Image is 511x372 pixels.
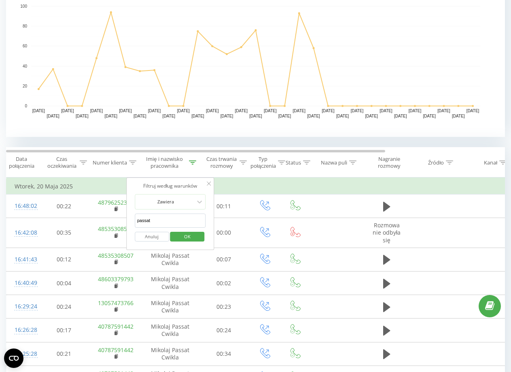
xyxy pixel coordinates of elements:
text: [DATE] [221,114,233,118]
td: Mikolaj Passat Cwikla [142,295,199,319]
td: 00:21 [39,342,89,366]
td: 00:24 [39,295,89,319]
a: 48535308507 [98,225,134,233]
a: 48603379793 [98,275,134,283]
text: [DATE] [365,114,378,118]
div: Typ połączenia [250,156,276,169]
a: 40787591442 [98,323,134,330]
div: 16:26:28 [15,322,31,338]
text: [DATE] [148,109,161,113]
div: Czas trwania rozmowy [206,156,237,169]
text: 40 [23,64,28,68]
text: [DATE] [235,109,248,113]
a: 48535308507 [98,252,134,259]
button: OK [170,232,205,242]
td: 00:23 [199,295,249,319]
td: 00:07 [199,248,249,271]
div: 16:41:43 [15,252,31,267]
td: 00:00 [199,218,249,248]
div: Czas oczekiwania [46,156,78,169]
div: 16:40:49 [15,275,31,291]
td: 00:12 [39,248,89,271]
td: 00:11 [199,195,249,218]
text: 80 [23,24,28,28]
div: Data połączenia [6,156,36,169]
text: [DATE] [293,109,306,113]
div: 16:29:24 [15,299,31,314]
text: [DATE] [177,109,190,113]
text: [DATE] [394,114,407,118]
div: 16:25:28 [15,346,31,362]
text: [DATE] [134,114,146,118]
text: [DATE] [191,114,204,118]
text: 20 [23,84,28,88]
td: Mikolaj Passat Cwikla [142,319,199,342]
td: 00:35 [39,218,89,248]
div: 16:42:08 [15,225,31,241]
div: Nazwa puli [321,159,347,166]
td: 00:22 [39,195,89,218]
text: [DATE] [163,114,176,118]
div: Źródło [428,159,444,166]
div: Status [286,159,301,166]
text: 100 [20,4,27,9]
text: [DATE] [452,114,465,118]
div: Numer klienta [93,159,127,166]
text: [DATE] [47,114,59,118]
text: [DATE] [61,109,74,113]
div: Filtruj według warunków [135,182,206,190]
input: Wprowadź wartość [135,214,206,228]
text: [DATE] [264,109,277,113]
text: [DATE] [32,109,45,113]
text: 0 [25,104,27,108]
button: Open CMP widget [4,348,23,368]
text: [DATE] [119,109,132,113]
button: Anuluj [135,232,169,242]
div: 16:48:02 [15,198,31,214]
text: [DATE] [90,109,103,113]
text: [DATE] [105,114,118,118]
text: [DATE] [76,114,89,118]
a: 48796252319 [98,199,134,206]
text: [DATE] [278,114,291,118]
text: [DATE] [336,114,349,118]
div: Nagranie rozmowy [369,156,409,169]
td: 00:24 [199,319,249,342]
text: 60 [23,44,28,49]
a: 13057473766 [98,299,134,307]
text: [DATE] [380,109,392,113]
a: 40787591442 [98,346,134,354]
td: 00:02 [199,272,249,295]
text: [DATE] [351,109,364,113]
div: Imię i nazwisko pracownika [142,156,187,169]
text: [DATE] [437,109,450,113]
text: [DATE] [249,114,262,118]
td: Mikolaj Passat Cwikla [142,272,199,295]
text: [DATE] [322,109,335,113]
text: [DATE] [409,109,422,113]
td: Mikolaj Passat Cwikla [142,342,199,366]
text: [DATE] [307,114,320,118]
td: Mikolaj Passat Cwikla [142,248,199,271]
span: OK [176,230,199,243]
text: [DATE] [423,114,436,118]
td: 00:04 [39,272,89,295]
span: Rozmowa nie odbyła się [373,221,401,244]
text: [DATE] [206,109,219,113]
div: Kanał [484,159,497,166]
text: [DATE] [466,109,479,113]
td: 00:34 [199,342,249,366]
td: 00:17 [39,319,89,342]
